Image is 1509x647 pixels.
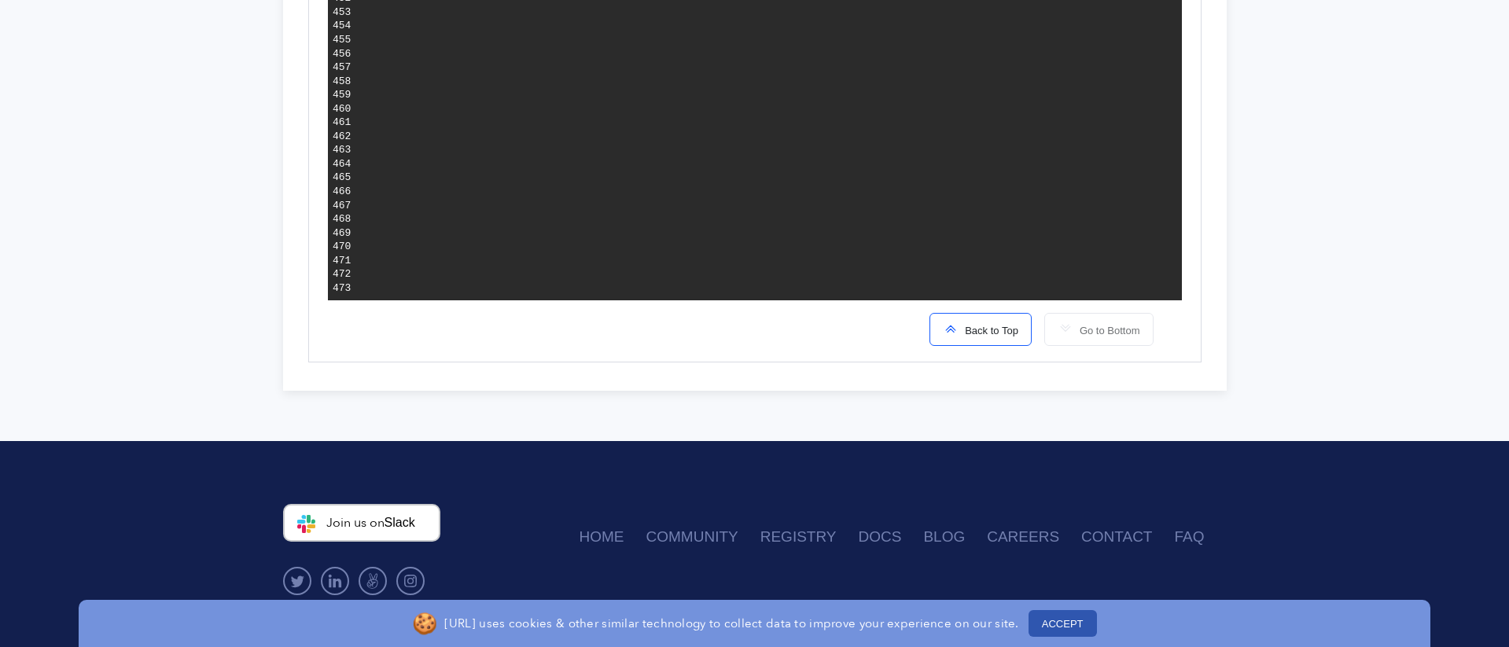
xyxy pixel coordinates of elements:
[1430,572,1509,647] iframe: Chat Widget
[333,185,351,199] div: 466
[333,267,351,281] div: 472
[646,520,760,555] a: Community
[1058,321,1073,336] img: scroll-to-icon-light-gray.svg
[333,143,351,157] div: 463
[333,212,351,226] div: 468
[923,520,987,555] a: Blog
[385,516,415,529] span: Slack
[959,325,1018,336] span: Back to Top
[333,199,351,213] div: 467
[412,608,437,639] span: 🍪
[858,520,923,555] a: Docs
[333,130,351,144] div: 462
[333,47,351,61] div: 456
[333,33,351,47] div: 455
[1073,325,1140,336] span: Go to Bottom
[283,504,440,542] a: Join us onSlack
[760,520,859,555] a: Registry
[929,313,1032,346] button: Back to Top
[333,281,351,296] div: 473
[1081,520,1174,555] a: Contact
[1044,313,1154,346] button: Go to Bottom
[333,171,351,185] div: 465
[943,321,959,336] img: scroll-to-icon.svg
[1029,610,1097,637] button: ACCEPT
[333,116,351,130] div: 461
[333,102,351,116] div: 460
[333,19,351,33] div: 454
[333,75,351,89] div: 458
[333,240,351,254] div: 470
[333,226,351,241] div: 469
[333,254,351,268] div: 471
[333,61,351,75] div: 457
[1174,520,1226,555] a: FAQ
[333,157,351,171] div: 464
[444,616,1018,631] p: [URL] uses cookies & other similar technology to collect data to improve your experience on our s...
[987,520,1081,555] a: Careers
[333,6,351,20] div: 453
[580,520,646,555] a: Home
[333,88,351,102] div: 459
